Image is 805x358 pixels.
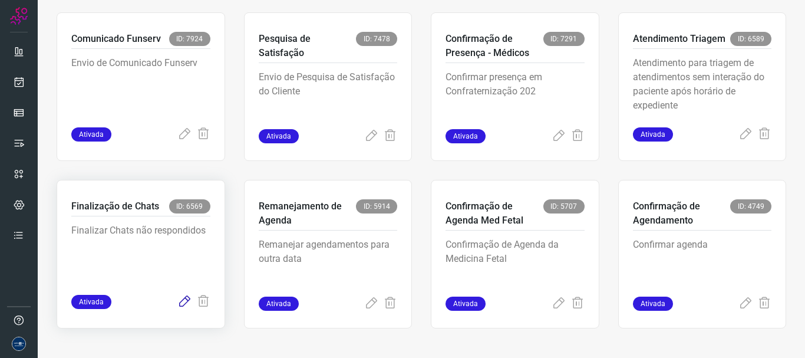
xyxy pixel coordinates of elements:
[71,199,159,214] p: Finalização de Chats
[356,199,397,214] span: ID: 5914
[259,70,398,129] p: Envio de Pesquisa de Satisfação do Cliente
[633,238,772,297] p: Confirmar agenda
[259,238,398,297] p: Remanejar agendamentos para outra data
[730,199,771,214] span: ID: 4749
[446,238,585,297] p: Confirmação de Agenda da Medicina Fetal
[259,129,299,143] span: Ativada
[633,199,731,228] p: Confirmação de Agendamento
[633,297,673,311] span: Ativada
[446,129,486,143] span: Ativada
[730,32,771,46] span: ID: 6589
[71,32,161,46] p: Comunicado Funserv
[543,32,585,46] span: ID: 7291
[633,32,725,46] p: Atendimento Triagem
[169,32,210,46] span: ID: 7924
[356,32,397,46] span: ID: 7478
[169,199,210,214] span: ID: 6569
[71,224,210,283] p: Finalizar Chats não respondidos
[633,56,772,115] p: Atendimento para triagem de atendimentos sem interação do paciente após horário de expediente
[446,32,543,60] p: Confirmação de Presença - Médicos
[71,295,111,309] span: Ativada
[259,32,357,60] p: Pesquisa de Satisfação
[259,297,299,311] span: Ativada
[10,7,28,25] img: Logo
[259,199,357,228] p: Remanejamento de Agenda
[543,199,585,214] span: ID: 5707
[446,70,585,129] p: Confirmar presença em Confraternização 202
[71,127,111,142] span: Ativada
[71,56,210,115] p: Envio de Comunicado Funserv
[12,337,26,351] img: d06bdf07e729e349525d8f0de7f5f473.png
[633,127,673,142] span: Ativada
[446,199,543,228] p: Confirmação de Agenda Med Fetal
[446,297,486,311] span: Ativada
